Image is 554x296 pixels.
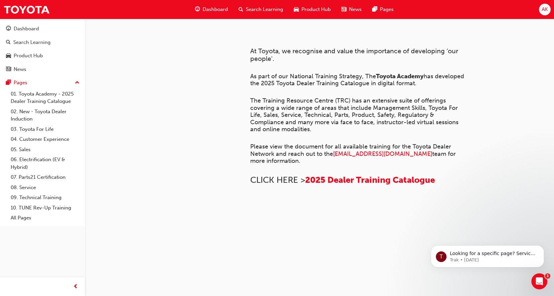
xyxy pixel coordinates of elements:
span: car-icon [6,53,11,59]
a: 06. Electrification (EV & Hybrid) [8,154,82,172]
span: Product Hub [301,6,331,13]
span: Search Learning [246,6,283,13]
span: team for more information. [250,150,458,165]
span: pages-icon [6,80,11,86]
span: 1 [545,273,550,279]
div: Dashboard [14,25,39,33]
span: As part of our National Training Strategy, The [250,73,376,80]
a: 10. TUNE Rev-Up Training [8,203,82,213]
div: Product Hub [14,52,43,60]
a: car-iconProduct Hub [288,3,336,16]
span: prev-icon [73,283,78,291]
span: guage-icon [6,26,11,32]
span: news-icon [341,5,346,14]
a: Dashboard [3,23,82,35]
span: search-icon [239,5,243,14]
span: At Toyota, we recognise and value the importance of developing ‘our people'. [250,47,460,63]
span: The Training Resource Centre (TRC) has an extensive suite of offerings covering a wide range of a... [250,97,460,133]
button: AK [539,4,551,15]
span: Pages [380,6,394,13]
a: Product Hub [3,50,82,62]
a: 01. Toyota Academy - 2025 Dealer Training Catalogue [8,89,82,107]
a: Search Learning [3,36,82,49]
a: news-iconNews [336,3,367,16]
button: DashboardSearch LearningProduct HubNews [3,21,82,77]
a: 04. Customer Experience [8,134,82,145]
span: Please view the document for all available training for the Toyota Dealer Network and reach out t... [250,143,453,157]
span: AK [542,6,548,13]
a: All Pages [8,213,82,223]
span: guage-icon [195,5,200,14]
span: News [349,6,362,13]
div: News [14,66,26,73]
a: 07. Parts21 Certification [8,172,82,182]
a: 08. Service [8,182,82,193]
span: CLICK HERE > [250,175,305,185]
a: guage-iconDashboard [190,3,233,16]
a: 05. Sales [8,145,82,155]
a: [EMAIL_ADDRESS][DOMAIN_NAME] [333,150,432,157]
span: news-icon [6,67,11,73]
a: pages-iconPages [367,3,399,16]
button: Pages [3,77,82,89]
span: search-icon [6,40,11,46]
span: Toyota Academy [376,73,424,80]
img: Trak [3,2,50,17]
a: 2025 Dealer Training Catalogue [305,175,435,185]
span: car-icon [294,5,299,14]
span: pages-icon [372,5,377,14]
span: up-icon [75,79,80,87]
iframe: Intercom live chat [531,273,547,289]
span: has developed the 2025 Toyota Dealer Training Catalogue in digital format. [250,73,466,87]
div: Pages [14,79,27,87]
div: Search Learning [13,39,51,46]
a: 03. Toyota For Life [8,124,82,135]
iframe: Intercom notifications message [421,231,554,278]
a: 09. Technical Training [8,192,82,203]
a: News [3,63,82,76]
a: 02. New - Toyota Dealer Induction [8,107,82,124]
span: Dashboard [203,6,228,13]
a: search-iconSearch Learning [233,3,288,16]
